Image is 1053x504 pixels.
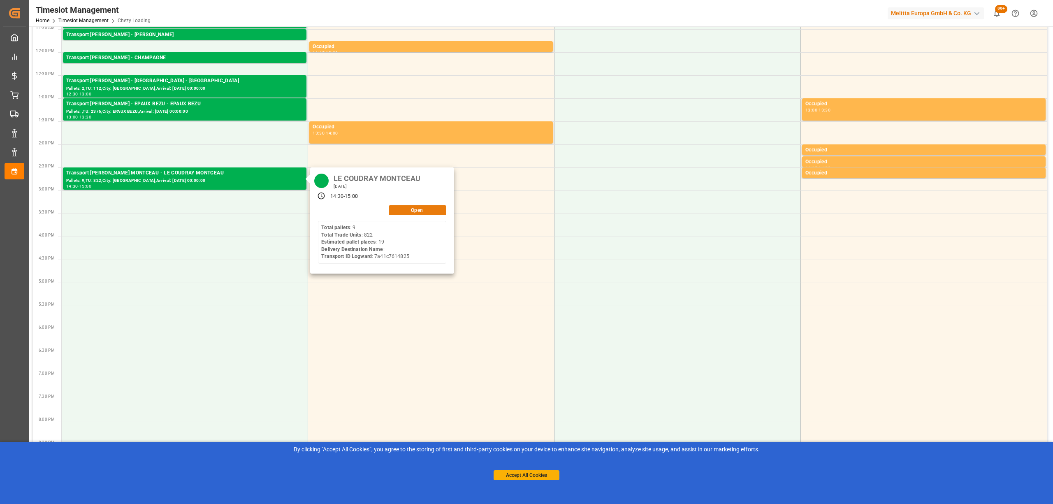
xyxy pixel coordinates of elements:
div: 14:30 [805,177,817,181]
span: 6:30 PM [39,348,55,353]
div: By clicking "Accept All Cookies”, you agree to the storing of first and third-party cookies on yo... [6,445,1047,454]
span: 2:00 PM [39,141,55,145]
div: - [78,92,79,96]
div: Occupied [313,43,550,51]
div: Melitta Europa GmbH & Co. KG [888,7,984,19]
span: 4:00 PM [39,233,55,237]
div: Occupied [313,123,550,131]
div: Transport [PERSON_NAME] - [PERSON_NAME] [66,31,303,39]
b: Delivery Destination Name [321,246,383,252]
div: 14:30 [819,166,830,170]
div: Transport [PERSON_NAME] - EPAUX BEZU - EPAUX BEZU [66,100,303,108]
span: 4:30 PM [39,256,55,260]
b: Total pallets [321,225,350,230]
div: 15:00 [345,193,358,200]
div: 14:00 [326,131,338,135]
span: 12:30 PM [36,72,55,76]
div: 14:30 [330,193,343,200]
div: - [817,166,819,170]
div: 14:15 [819,154,830,158]
span: 1:00 PM [39,95,55,99]
div: - [78,115,79,119]
div: Occupied [805,100,1042,108]
span: 7:30 PM [39,394,55,399]
div: : 9 : 822 : 19 : : 7a41c7614825 [321,224,409,260]
span: 3:00 PM [39,187,55,191]
div: Occupied [805,169,1042,177]
div: Pallets: 3,TU: 148,City: [GEOGRAPHIC_DATA],Arrival: [DATE] 00:00:00 [66,62,303,69]
div: - [325,51,326,55]
span: 6:00 PM [39,325,55,330]
div: 13:00 [805,108,817,112]
button: show 100 new notifications [988,4,1006,23]
div: Occupied [805,158,1042,166]
button: Accept All Cookies [494,470,559,480]
a: Home [36,18,49,23]
span: 8:30 PM [39,440,55,445]
div: - [343,193,345,200]
a: Timeslot Management [58,18,109,23]
span: 11:30 AM [36,26,55,30]
div: Transport [PERSON_NAME] - [GEOGRAPHIC_DATA] - [GEOGRAPHIC_DATA] [66,77,303,85]
div: 14:15 [805,166,817,170]
button: Melitta Europa GmbH & Co. KG [888,5,988,21]
div: Pallets: ,TU: 2376,City: EPAUX BEZU,Arrival: [DATE] 00:00:00 [66,108,303,115]
div: 13:00 [79,92,91,96]
div: 12:00 [326,51,338,55]
div: - [325,131,326,135]
span: 5:30 PM [39,302,55,307]
div: 13:00 [66,115,78,119]
div: Pallets: 2,TU: 112,City: [GEOGRAPHIC_DATA],Arrival: [DATE] 00:00:00 [66,85,303,92]
div: Occupied [805,146,1042,154]
div: Transport [PERSON_NAME] MONTCEAU - LE COUDRAY MONTCEAU [66,169,303,177]
button: Help Center [1006,4,1025,23]
div: 13:30 [79,115,91,119]
span: 8:00 PM [39,417,55,422]
div: LE COUDRAY MONTCEAU [331,172,423,183]
button: Open [389,205,446,215]
div: 13:30 [819,108,830,112]
div: 15:00 [79,184,91,188]
b: Estimated pallet places [321,239,376,245]
div: - [78,184,79,188]
span: 5:00 PM [39,279,55,283]
div: 13:30 [313,131,325,135]
span: 3:30 PM [39,210,55,214]
b: Total Trade Units [321,232,361,238]
div: - [817,108,819,112]
div: Transport [PERSON_NAME] - CHAMPAGNE [66,54,303,62]
span: 99+ [995,5,1007,13]
b: Transport ID Logward [321,253,372,259]
div: Pallets: ,TU: 100,City: [GEOGRAPHIC_DATA],Arrival: [DATE] 00:00:00 [66,39,303,46]
div: - [817,154,819,158]
div: 14:00 [805,154,817,158]
div: [DATE] [331,183,423,189]
span: 2:30 PM [39,164,55,168]
div: - [817,177,819,181]
span: 7:00 PM [39,371,55,376]
div: 14:30 [66,184,78,188]
div: 11:45 [313,51,325,55]
div: Pallets: 9,TU: 822,City: [GEOGRAPHIC_DATA],Arrival: [DATE] 00:00:00 [66,177,303,184]
div: Timeslot Management [36,4,151,16]
div: 12:30 [66,92,78,96]
div: 14:45 [819,177,830,181]
span: 12:00 PM [36,49,55,53]
span: 1:30 PM [39,118,55,122]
